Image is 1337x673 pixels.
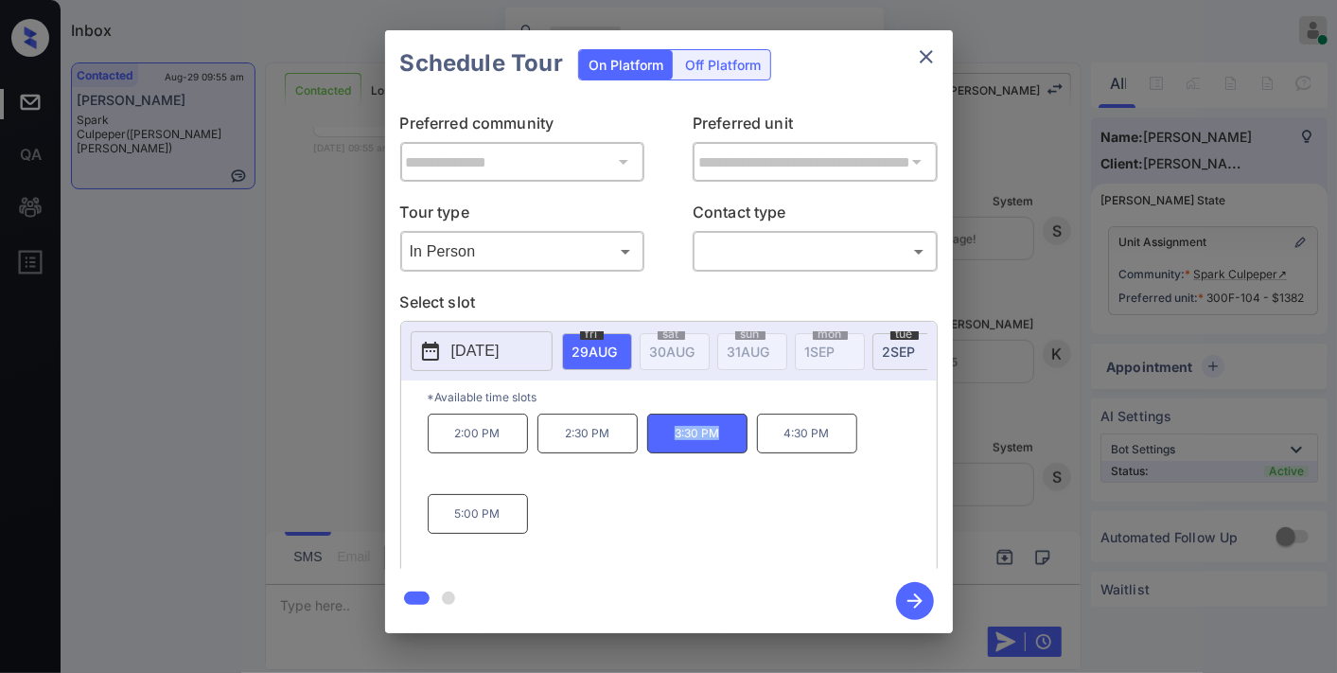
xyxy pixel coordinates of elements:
button: close [907,38,945,76]
p: Contact type [693,201,938,231]
p: Preferred community [400,112,645,142]
h2: Schedule Tour [385,30,578,97]
button: btn-next [885,576,945,626]
span: fri [580,328,604,340]
span: tue [890,328,919,340]
button: [DATE] [411,331,553,371]
p: 4:30 PM [757,414,857,453]
p: 2:00 PM [428,414,528,453]
span: 2 SEP [883,344,916,360]
div: On Platform [579,50,673,80]
div: date-select [872,333,942,370]
p: 3:30 PM [647,414,748,453]
p: 5:00 PM [428,494,528,534]
div: date-select [562,333,632,370]
p: Preferred unit [693,112,938,142]
div: In Person [405,236,641,267]
span: 29 AUG [572,344,618,360]
p: Tour type [400,201,645,231]
p: *Available time slots [428,381,937,414]
p: [DATE] [451,340,500,363]
p: 2:30 PM [537,414,638,453]
div: Off Platform [676,50,770,80]
p: Select slot [400,291,938,321]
